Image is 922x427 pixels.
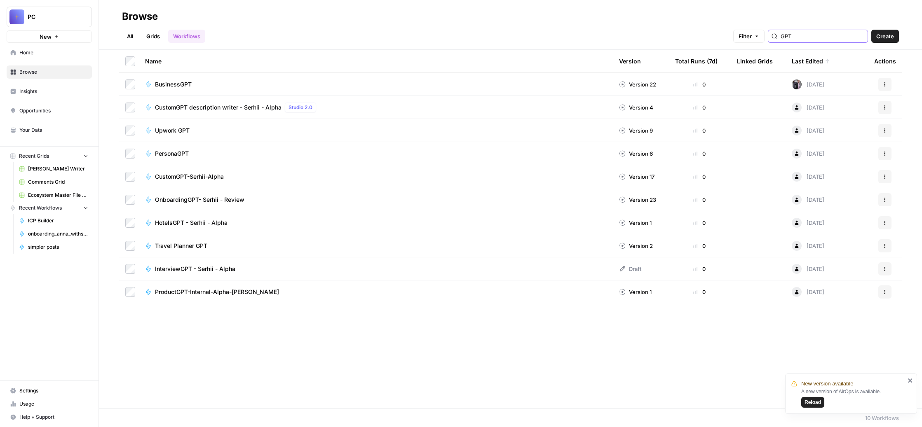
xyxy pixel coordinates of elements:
span: simpler posts [28,243,88,251]
div: Version 2 [619,242,653,250]
span: CustomGPT-Serhii-Alpha [155,173,224,181]
div: Version 22 [619,80,656,89]
button: Create [871,30,899,43]
a: Browse [7,65,92,79]
button: Filter [733,30,765,43]
span: ICP Builder [28,217,88,224]
a: Opportunities [7,104,92,117]
div: Version 1 [619,288,652,296]
span: PersonaGPT [155,149,189,158]
button: New [7,30,92,43]
a: OnboardingGPT- Serhii - Review [145,196,606,204]
span: BusinessGPT [155,80,192,89]
a: Home [7,46,92,59]
span: Studio 2.0 [289,104,312,111]
div: [DATE] [792,172,824,182]
div: 0 [675,149,724,158]
button: close [908,377,913,384]
button: Help + Support [7,411,92,424]
div: [DATE] [792,126,824,135]
span: New [40,33,52,41]
span: Travel Planner GPT [155,242,207,250]
a: [PERSON_NAME] Writer [15,162,92,175]
div: [DATE] [792,149,824,159]
span: Help + Support [19,413,88,421]
div: [DATE] [792,195,824,205]
div: Last Edited [792,50,830,72]
div: Version [619,50,641,72]
span: Recent Grids [19,152,49,160]
a: InterviewGPT - Serhii - Alpha [145,265,606,273]
div: 0 [675,265,724,273]
span: ProductGPT-Internal-Alpha-[PERSON_NAME] [155,288,279,296]
button: Recent Workflows [7,202,92,214]
a: Usage [7,397,92,411]
div: Version 4 [619,103,653,112]
a: Ecosystem Master File - SaaS.csv [15,189,92,202]
a: All [122,30,138,43]
input: Search [781,32,864,40]
span: CustomGPT description writer - Serhii - Alpha [155,103,282,112]
div: Actions [874,50,896,72]
a: BusinessGPT [145,80,606,89]
span: Home [19,49,88,56]
div: [DATE] [792,241,824,251]
a: onboarding_anna_withscraping [15,227,92,240]
div: 0 [675,173,724,181]
span: Usage [19,400,88,408]
a: Grids [141,30,165,43]
div: Version 1 [619,219,652,227]
span: Create [876,32,894,40]
span: Reload [805,399,821,406]
div: [DATE] [792,218,824,228]
div: 0 [675,219,724,227]
a: Travel Planner GPT [145,242,606,250]
a: ProductGPT-Internal-Alpha-[PERSON_NAME] [145,288,606,296]
button: Recent Grids [7,150,92,162]
span: Browse [19,68,88,76]
span: Upwork GPT [155,126,190,135]
a: PersonaGPT [145,149,606,158]
button: Reload [801,397,824,408]
span: Ecosystem Master File - SaaS.csv [28,191,88,199]
div: 0 [675,288,724,296]
div: 0 [675,103,724,112]
div: Version 17 [619,173,655,181]
div: A new version of AirOps is available. [801,388,905,408]
a: Settings [7,384,92,397]
div: Version 23 [619,196,656,204]
div: Total Runs (7d) [675,50,718,72]
div: Linked Grids [737,50,773,72]
a: Insights [7,85,92,98]
span: OnboardingGPT- Serhii - Review [155,196,244,204]
div: 0 [675,80,724,89]
button: Workspace: PC [7,7,92,27]
span: Insights [19,88,88,95]
span: Filter [739,32,752,40]
div: [DATE] [792,287,824,297]
img: PC Logo [9,9,24,24]
div: 10 Workflows [865,414,899,422]
a: Your Data [7,124,92,137]
div: [DATE] [792,264,824,274]
div: 0 [675,126,724,135]
a: simpler posts [15,240,92,254]
a: CustomGPT-Serhii-Alpha [145,173,606,181]
span: Your Data [19,126,88,134]
a: CustomGPT description writer - Serhii - AlphaStudio 2.0 [145,103,606,112]
div: [DATE] [792,103,824,112]
span: InterviewGPT - Serhii - Alpha [155,265,235,273]
span: [PERSON_NAME] Writer [28,165,88,173]
div: Version 6 [619,149,653,158]
img: ixpjlalqi5ytqdwgfvwwoo9g627f [792,79,802,89]
a: ICP Builder [15,214,92,227]
span: New version available [801,380,853,388]
a: Comments Grid [15,175,92,189]
span: Recent Workflows [19,204,62,212]
div: Draft [619,265,641,273]
div: Name [145,50,606,72]
div: [DATE] [792,79,824,89]
div: Version 9 [619,126,653,135]
span: PC [28,13,77,21]
a: Upwork GPT [145,126,606,135]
